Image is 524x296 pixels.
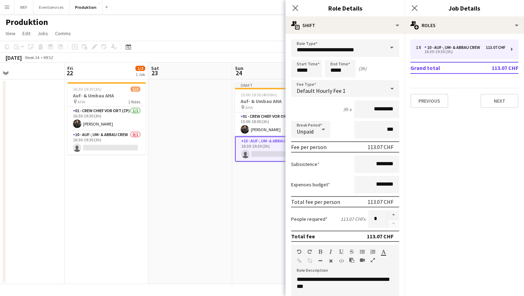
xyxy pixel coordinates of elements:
[67,131,146,155] app-card-role: 10 - Auf-, Um- & Abbau Crew0/116:30-19:30 (3h)
[136,72,145,77] div: 1 Job
[367,233,394,240] div: 113.07 CHF
[339,249,344,255] button: Underline
[368,198,394,205] div: 113.07 CHF
[285,17,405,34] div: Shift
[368,143,394,150] div: 113.07 CHF
[341,216,365,222] div: 113.07 CHF x
[328,258,333,264] button: Clear Formatting
[235,112,314,136] app-card-role: 01 - Crew Chief vor Ort (ZP)1/115:00-18:00 (3h)[PERSON_NAME]
[291,198,340,205] div: Total fee per person
[416,50,505,53] div: 16:30-19:30 (3h)
[66,69,73,77] span: 22
[14,0,33,14] button: WEF
[52,29,74,38] a: Comms
[297,128,314,135] span: Unpaid
[6,54,22,61] div: [DATE]
[405,4,524,13] h3: Job Details
[297,87,345,94] span: Default Hourly Fee 1
[360,249,365,255] button: Unordered List
[43,55,53,60] div: MESZ
[33,0,69,14] button: Eventservices
[349,257,354,263] button: Paste as plain text
[35,29,51,38] a: Jobs
[235,98,314,104] h3: Auf- & Umbau AHA
[3,29,18,38] a: View
[481,94,518,108] button: Next
[78,99,85,104] span: AHA
[55,30,71,37] span: Comms
[358,65,367,72] div: (3h)
[20,29,33,38] a: Edit
[349,249,354,255] button: Strikethrough
[424,45,483,50] div: 10 - Auf-, Um- & Abbau Crew
[486,45,505,50] div: 113.07 CHF
[67,82,146,155] app-job-card: 16:30-19:30 (3h)1/2Auf- & Umbau AHA AHA2 Roles01 - Crew Chief vor Ort (ZP)1/116:30-19:30 (3h)[PER...
[150,69,159,77] span: 23
[291,181,330,188] label: Expenses budget
[234,69,243,77] span: 24
[135,66,145,71] span: 1/2
[291,216,328,222] label: People required
[73,86,101,92] span: 16:30-19:30 (3h)
[6,17,48,27] h1: Produktion
[291,233,315,240] div: Total fee
[318,249,323,255] button: Bold
[67,92,146,99] h3: Auf- & Umbau AHA
[291,161,320,167] label: Subsistence
[416,45,424,50] div: 1 x
[235,82,314,162] app-job-card: Draft15:00-19:30 (4h30m)1/2Auf- & Umbau AHA AHA2 Roles01 - Crew Chief vor Ort (ZP)1/115:00-18:00 ...
[235,136,314,162] app-card-role: 10 - Auf-, Um- & Abbau Crew0/116:30-19:30 (3h)
[23,55,41,60] span: Week 34
[370,257,375,263] button: Fullscreen
[241,92,277,97] span: 15:00-19:30 (4h30m)
[410,62,474,73] td: Grand total
[235,65,243,71] span: Sun
[69,0,102,14] button: Produktion
[291,143,327,150] div: Fee per person
[128,99,140,104] span: 2 Roles
[405,17,524,34] div: Roles
[343,106,351,112] div: 3h x
[235,82,314,88] div: Draft
[297,249,302,255] button: Undo
[388,210,399,219] button: Increase
[67,107,146,131] app-card-role: 01 - Crew Chief vor Ort (ZP)1/116:30-19:30 (3h)[PERSON_NAME]
[22,30,31,37] span: Edit
[151,65,159,71] span: Sat
[410,94,448,108] button: Previous
[474,62,518,73] td: 113.07 CHF
[360,257,365,263] button: Insert video
[318,258,323,264] button: Horizontal Line
[38,30,48,37] span: Jobs
[328,249,333,255] button: Italic
[285,4,405,13] h3: Role Details
[339,258,344,264] button: HTML Code
[381,249,386,255] button: Text Color
[67,65,73,71] span: Fri
[307,249,312,255] button: Redo
[370,249,375,255] button: Ordered List
[6,30,15,37] span: View
[245,105,253,110] span: AHA
[130,86,140,92] span: 1/2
